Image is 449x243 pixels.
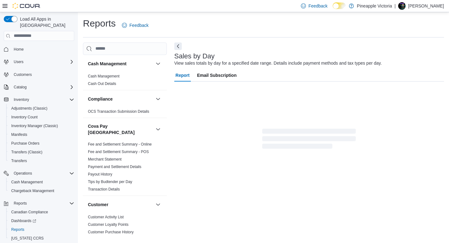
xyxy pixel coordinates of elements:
button: Catalog [11,83,29,91]
span: Catalog [14,85,27,90]
span: Dashboards [9,217,74,225]
span: Manifests [9,131,74,138]
span: Home [11,45,74,53]
span: Customer Purchase History [88,230,134,235]
button: Reports [6,225,77,234]
h3: Compliance [88,96,113,102]
a: Home [11,46,26,53]
span: Customer Activity List [88,215,124,220]
button: [US_STATE] CCRS [6,234,77,243]
div: Compliance [83,108,167,118]
a: Fee and Settlement Summary - POS [88,150,149,154]
button: Cova Pay [GEOGRAPHIC_DATA] [154,126,162,133]
span: Email Subscription [197,69,237,82]
button: Cash Management [6,178,77,186]
span: Feedback [129,22,148,28]
span: Reports [9,226,74,233]
span: OCS Transaction Submission Details [88,109,149,114]
a: Transaction Details [88,187,120,191]
button: Inventory [11,96,31,103]
span: Cash Management [11,180,43,185]
button: Purchase Orders [6,139,77,148]
span: Cash Management [9,178,74,186]
button: Catalog [1,83,77,92]
span: Inventory Manager (Classic) [9,122,74,130]
a: Customer Activity List [88,215,124,219]
a: Dashboards [9,217,39,225]
span: Chargeback Management [9,187,74,195]
a: Fee and Settlement Summary - Online [88,142,152,146]
span: Customers [14,72,32,77]
button: Reports [1,199,77,208]
p: [PERSON_NAME] [408,2,444,10]
span: Inventory Manager (Classic) [11,123,58,128]
a: [US_STATE] CCRS [9,235,46,242]
a: Tips by Budtender per Day [88,180,132,184]
span: Adjustments (Classic) [9,105,74,112]
span: Chargeback Management [11,188,54,193]
span: Adjustments (Classic) [11,106,47,111]
span: Operations [14,171,32,176]
span: Customer Queue [88,237,116,242]
a: Reports [9,226,27,233]
span: Home [14,47,24,52]
a: Merchant Statement [88,157,122,161]
span: Inventory [14,97,29,102]
div: Cova Pay [GEOGRAPHIC_DATA] [83,141,167,196]
button: Inventory Manager (Classic) [6,121,77,130]
button: Compliance [88,96,153,102]
a: Customer Loyalty Points [88,222,128,227]
h1: Reports [83,17,116,30]
a: Transfers [9,157,29,165]
span: Reports [14,201,27,206]
p: Pineapple Victoria [357,2,392,10]
span: Cash Management [88,74,119,79]
a: Purchase Orders [9,140,42,147]
span: Transfers (Classic) [9,148,74,156]
button: Next [174,42,182,50]
span: [US_STATE] CCRS [11,236,44,241]
span: Load All Apps in [GEOGRAPHIC_DATA] [17,16,74,28]
button: Users [1,57,77,66]
button: Cash Management [154,60,162,67]
button: Customer [88,201,153,208]
button: Chargeback Management [6,186,77,195]
a: Inventory Manager (Classic) [9,122,60,130]
span: Canadian Compliance [11,210,48,215]
button: Reports [11,200,29,207]
span: Loading [262,130,356,150]
span: Washington CCRS [9,235,74,242]
a: Cash Management [9,178,45,186]
a: Cash Management [88,74,119,78]
a: Payment and Settlement Details [88,165,141,169]
span: Users [14,59,23,64]
img: Cova [12,3,41,9]
span: Transfers [9,157,74,165]
span: Purchase Orders [9,140,74,147]
span: Users [11,58,74,66]
span: Customers [11,71,74,78]
span: Purchase Orders [11,141,40,146]
a: Payout History [88,172,112,176]
button: Inventory Count [6,113,77,121]
span: Manifests [11,132,27,137]
a: Cash Out Details [88,82,116,86]
div: Amanda Wright [398,2,406,10]
span: Merchant Statement [88,157,122,162]
a: Canadian Compliance [9,208,51,216]
button: Operations [11,170,35,177]
div: Cash Management [83,72,167,90]
button: Customer [154,201,162,208]
a: Adjustments (Classic) [9,105,50,112]
h3: Sales by Day [174,52,215,60]
span: Inventory Count [11,115,38,120]
span: Transfers [11,158,27,163]
span: Canadian Compliance [9,208,74,216]
span: Feedback [308,3,327,9]
span: Inventory [11,96,74,103]
span: Transaction Details [88,187,120,192]
span: Operations [11,170,74,177]
button: Cova Pay [GEOGRAPHIC_DATA] [88,123,153,136]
